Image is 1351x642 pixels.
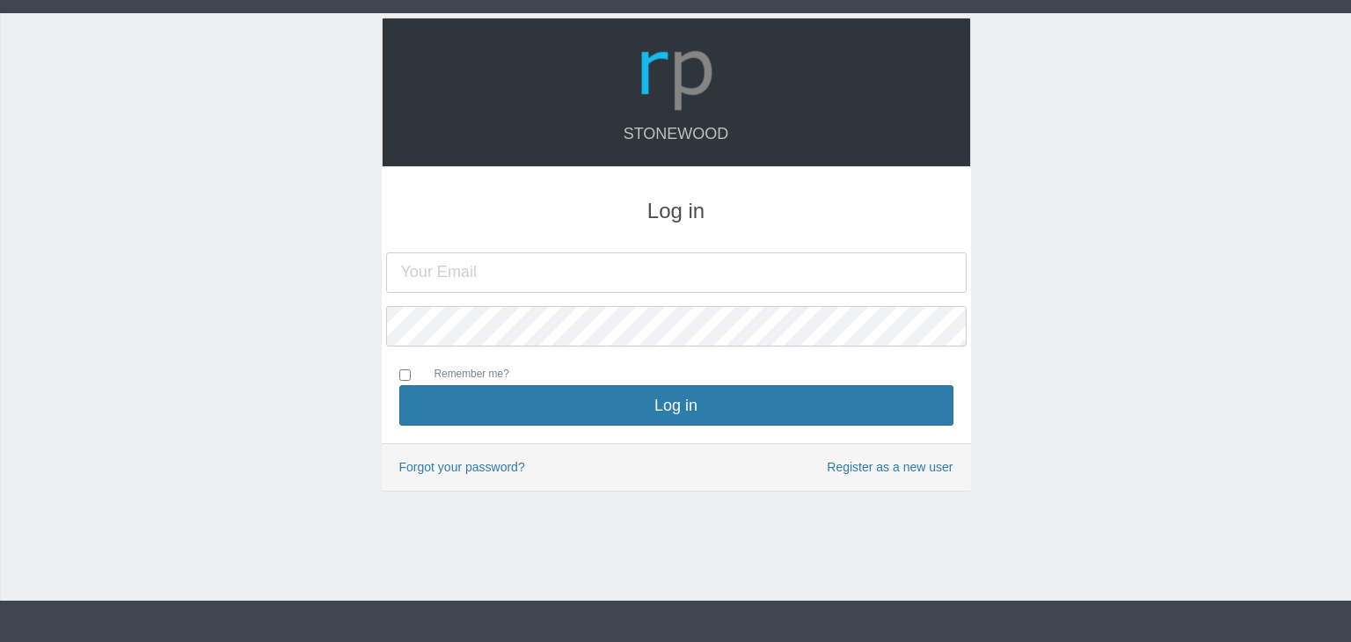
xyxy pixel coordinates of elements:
button: Log in [399,385,953,426]
label: Remember me? [417,366,509,385]
a: Forgot your password? [399,460,525,474]
input: Your Email [386,252,967,293]
a: Register as a new user [827,457,953,478]
h4: Stonewood [400,126,953,143]
input: Remember me? [399,369,411,381]
img: Logo [634,32,719,116]
h3: Log in [399,200,953,223]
